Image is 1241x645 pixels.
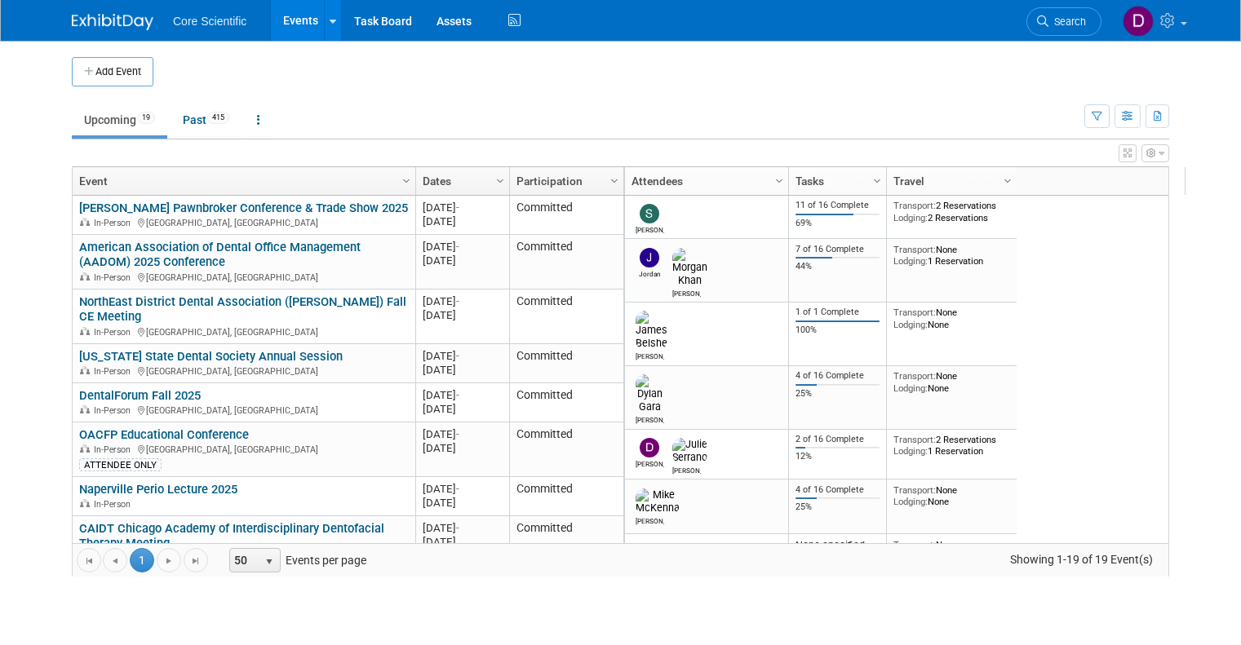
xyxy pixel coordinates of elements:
span: Column Settings [773,175,786,188]
div: [DATE] [423,254,502,267]
div: [DATE] [423,427,502,441]
div: 25% [796,501,880,513]
div: 11 of 16 Complete [796,200,880,211]
div: [DATE] [423,402,502,416]
td: Committed [509,477,623,516]
div: Dan Boro [636,457,664,468]
img: In-Person Event [80,366,90,374]
a: Upcoming19 [72,104,167,135]
div: None None [893,307,1011,330]
span: 19 [137,112,155,124]
div: Julie Serrano [672,464,701,475]
a: [PERSON_NAME] Pawnbroker Conference & Trade Show 2025 [79,201,408,215]
div: None None [893,370,1011,394]
span: In-Person [94,405,135,416]
div: [DATE] [423,308,502,322]
span: Transport: [893,434,936,445]
img: Sam Robinson [640,204,659,223]
span: Column Settings [400,175,413,188]
img: Danielle Wiesemann [1123,6,1154,37]
span: In-Person [94,444,135,455]
img: Jordan McCullough [640,248,659,267]
span: Lodging: [893,212,928,223]
span: - [456,295,459,307]
img: In-Person Event [80,405,90,413]
span: Column Settings [494,175,507,188]
img: Morgan Khan [672,248,707,287]
td: Committed [509,516,623,571]
div: 2 of 16 Complete [796,434,880,445]
a: Column Settings [398,167,416,192]
span: Column Settings [608,175,621,188]
div: 4 of 16 Complete [796,370,880,382]
a: Travel [893,167,1006,195]
div: 100% [796,325,880,336]
div: Sam Robinson [636,223,664,234]
a: Go to the previous page [103,548,127,572]
div: None None [893,539,1011,563]
div: [DATE] [423,294,502,308]
a: Attendees [632,167,778,195]
a: Column Settings [606,167,624,192]
a: Dates [423,167,499,195]
a: Naperville Perio Lecture 2025 [79,482,237,497]
a: Column Settings [869,167,887,192]
span: - [456,241,459,253]
a: Search [1026,7,1101,36]
span: 50 [230,549,258,572]
a: OACFP Educational Conference [79,427,249,442]
span: Go to the previous page [109,554,122,568]
div: 2 Reservations 1 Reservation [893,434,1011,457]
div: [GEOGRAPHIC_DATA], [GEOGRAPHIC_DATA] [79,442,408,456]
a: Tasks [796,167,875,195]
span: Transport: [893,484,936,496]
span: In-Person [94,218,135,228]
span: Search [1048,15,1086,28]
img: James Belshe [636,311,667,350]
td: Committed [509,289,623,344]
div: Morgan Khan [672,287,701,298]
div: [DATE] [423,521,502,535]
span: - [456,389,459,401]
div: 7 of 16 Complete [796,244,880,255]
div: [DATE] [423,201,502,214]
img: ExhibitDay [72,14,153,30]
div: [DATE] [423,482,502,496]
td: Committed [509,344,623,383]
span: Events per page [209,548,383,572]
span: Lodging: [893,255,928,267]
div: James Belshe [636,350,664,360]
a: Column Settings [492,167,510,192]
a: Column Settings [771,167,789,192]
a: CAIDT Chicago Academy of Interdisciplinary Dentofacial Therapy Meeting [79,521,384,551]
span: 1 [130,548,154,572]
div: [DATE] [423,535,502,549]
img: Dylan Gara [636,374,664,413]
span: In-Person [94,272,135,283]
span: Column Settings [1001,175,1014,188]
span: In-Person [94,327,135,338]
div: [DATE] [423,388,502,402]
div: [GEOGRAPHIC_DATA], [GEOGRAPHIC_DATA] [79,364,408,378]
div: Jordan McCullough [636,267,664,278]
span: 415 [207,112,229,124]
div: 2 Reservations 2 Reservations [893,200,1011,223]
div: None None [893,484,1011,508]
span: Core Scientific [173,15,246,28]
a: Past415 [171,104,242,135]
span: - [456,350,459,362]
button: Add Event [72,57,153,86]
img: Julie Serrano [672,438,707,464]
span: Showing 1-19 of 19 Event(s) [995,548,1168,571]
div: [DATE] [423,214,502,228]
img: In-Person Event [80,444,90,453]
img: In-Person Event [80,499,90,507]
span: Column Settings [871,175,884,188]
td: Committed [509,383,623,422]
div: [DATE] [423,349,502,363]
img: In-Person Event [80,218,90,226]
span: Lodging: [893,382,928,394]
span: Lodging: [893,319,928,330]
div: [GEOGRAPHIC_DATA], [GEOGRAPHIC_DATA] [79,325,408,338]
a: Participation [516,167,613,195]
